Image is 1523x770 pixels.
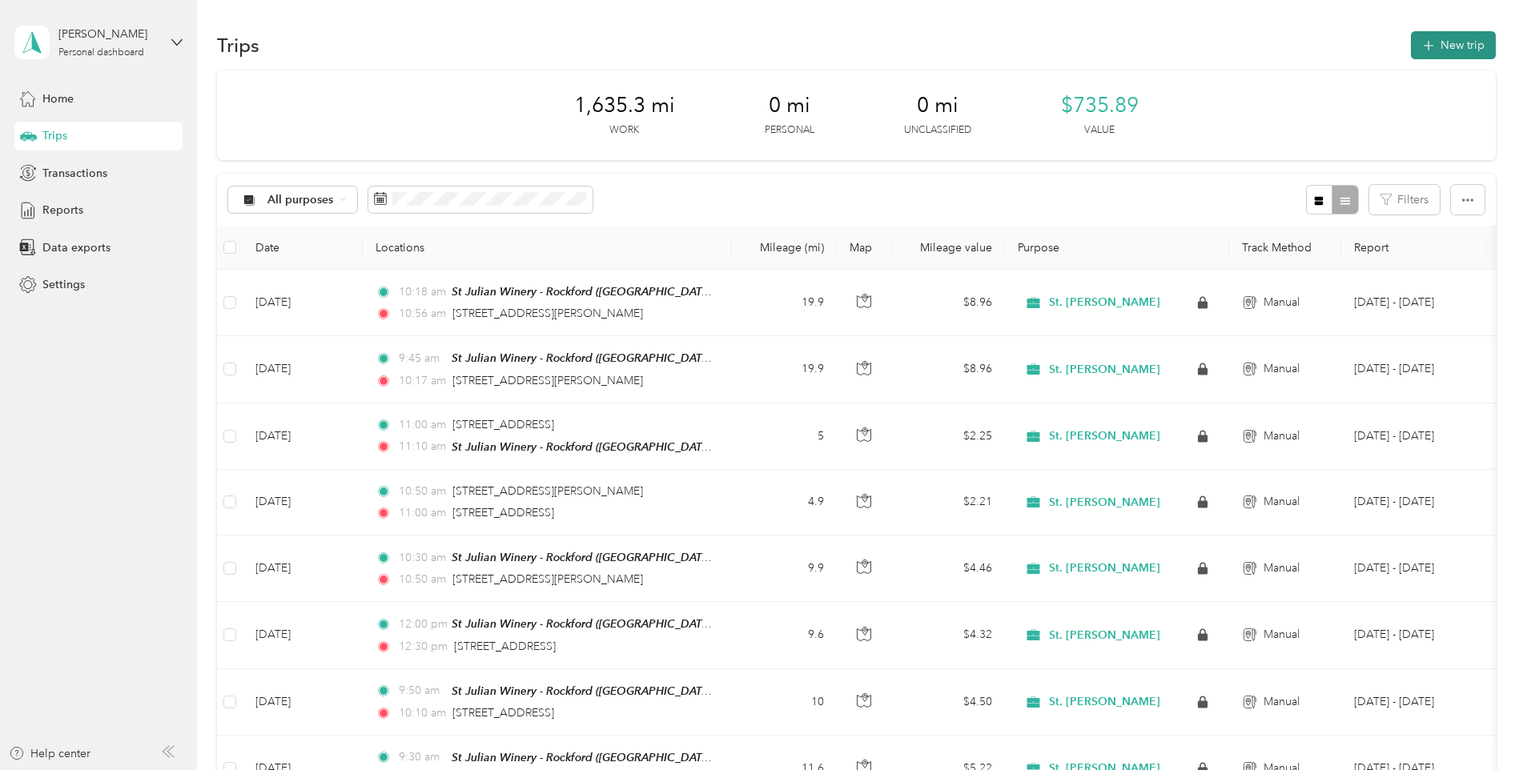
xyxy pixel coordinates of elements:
span: 0 mi [769,93,810,118]
span: [STREET_ADDRESS] [454,640,556,653]
td: Sep 15 - 28, 2025 [1341,270,1487,336]
button: Filters [1369,185,1440,215]
td: 9.6 [731,602,837,668]
p: Value [1084,123,1115,138]
th: Track Method [1229,226,1341,270]
td: [DATE] [243,270,363,336]
button: Help center [9,745,90,762]
td: $2.21 [893,470,1005,535]
span: 11:00 am [399,504,446,522]
span: St. [PERSON_NAME] [1049,628,1160,643]
td: 5 [731,403,837,470]
span: [STREET_ADDRESS] [452,418,554,431]
p: Work [609,123,639,138]
span: Manual [1264,626,1300,644]
td: [DATE] [243,470,363,535]
span: St Julian Winery - Rockford ([GEOGRAPHIC_DATA], [STREET_ADDRESS][US_STATE]) [452,684,878,698]
span: Manual [1264,427,1300,445]
span: St Julian Winery - Rockford ([GEOGRAPHIC_DATA], [STREET_ADDRESS][US_STATE]) [452,285,878,299]
span: 10:17 am [399,372,446,390]
span: St. [PERSON_NAME] [1049,695,1160,709]
span: 9:30 am [399,748,444,766]
iframe: Everlance-gr Chat Button Frame [1433,680,1523,770]
span: Data exports [42,239,111,256]
th: Mileage (mi) [731,226,837,270]
th: Date [243,226,363,270]
td: [DATE] [243,602,363,668]
span: St Julian Winery - Rockford ([GEOGRAPHIC_DATA], [STREET_ADDRESS][US_STATE]) [452,351,878,365]
span: Home [42,90,74,107]
td: Sep 15 - 28, 2025 [1341,403,1487,470]
td: Sep 15 - 28, 2025 [1341,602,1487,668]
span: St. [PERSON_NAME] [1049,295,1160,310]
span: St Julian Winery - Rockford ([GEOGRAPHIC_DATA], [STREET_ADDRESS][US_STATE]) [452,617,878,631]
td: $4.32 [893,602,1005,668]
span: [STREET_ADDRESS][PERSON_NAME] [452,484,643,498]
span: [STREET_ADDRESS][PERSON_NAME] [452,374,643,387]
span: 11:00 am [399,416,446,434]
span: St Julian Winery - Rockford ([GEOGRAPHIC_DATA], [STREET_ADDRESS][US_STATE]) [452,440,878,454]
td: Sep 15 - 28, 2025 [1341,470,1487,535]
span: 9:45 am [399,350,444,367]
span: 10:10 am [399,704,446,722]
span: 11:10 am [399,438,444,455]
td: $4.50 [893,669,1005,736]
td: 19.9 [731,270,837,336]
span: Transactions [42,165,107,182]
td: $8.96 [893,270,1005,336]
span: St Julian Winery - Rockford ([GEOGRAPHIC_DATA], [STREET_ADDRESS][US_STATE]) [452,551,878,564]
th: Locations [363,226,731,270]
td: [DATE] [243,403,363,470]
td: 4.9 [731,470,837,535]
span: 10:18 am [399,283,444,301]
span: 10:50 am [399,571,446,588]
td: $2.25 [893,403,1005,470]
td: [DATE] [243,535,363,602]
span: 10:30 am [399,549,444,567]
th: Map [837,226,893,270]
td: [DATE] [243,336,363,403]
span: St. [PERSON_NAME] [1049,561,1160,575]
button: New trip [1411,31,1496,59]
div: Personal dashboard [58,48,144,58]
td: 10 [731,669,837,736]
span: Manual [1264,294,1300,311]
th: Mileage value [893,226,1005,270]
td: Sep 15 - 28, 2025 [1341,535,1487,602]
td: 9.9 [731,535,837,602]
span: 12:30 pm [399,638,448,656]
span: Manual [1264,493,1300,511]
p: Personal [765,123,814,138]
span: Manual [1264,693,1300,711]
span: All purposes [267,195,334,206]
td: $4.46 [893,535,1005,602]
span: St. [PERSON_NAME] [1049,429,1160,443]
span: Manual [1264,360,1300,378]
td: [DATE] [243,669,363,736]
span: [STREET_ADDRESS][PERSON_NAME] [452,572,643,586]
span: $735.89 [1061,93,1139,118]
span: 10:56 am [399,305,446,323]
span: 1,635.3 mi [574,93,675,118]
td: Sep 15 - 28, 2025 [1341,669,1487,736]
span: [STREET_ADDRESS] [452,706,554,720]
h1: Trips [217,37,259,54]
span: Trips [42,127,67,144]
span: 0 mi [917,93,958,118]
span: 10:50 am [399,483,446,500]
td: 19.9 [731,336,837,403]
th: Purpose [1005,226,1229,270]
th: Report [1341,226,1487,270]
span: Reports [42,202,83,219]
span: [STREET_ADDRESS][PERSON_NAME] [452,307,643,320]
span: St. [PERSON_NAME] [1049,495,1160,510]
span: Settings [42,276,85,293]
span: St. [PERSON_NAME] [1049,363,1160,377]
span: 9:50 am [399,682,444,700]
span: [STREET_ADDRESS] [452,506,554,519]
td: Sep 15 - 28, 2025 [1341,336,1487,403]
span: 12:00 pm [399,616,444,633]
span: Manual [1264,559,1300,577]
p: Unclassified [904,123,971,138]
span: St Julian Winery - Rockford ([GEOGRAPHIC_DATA], [STREET_ADDRESS][US_STATE]) [452,751,878,764]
